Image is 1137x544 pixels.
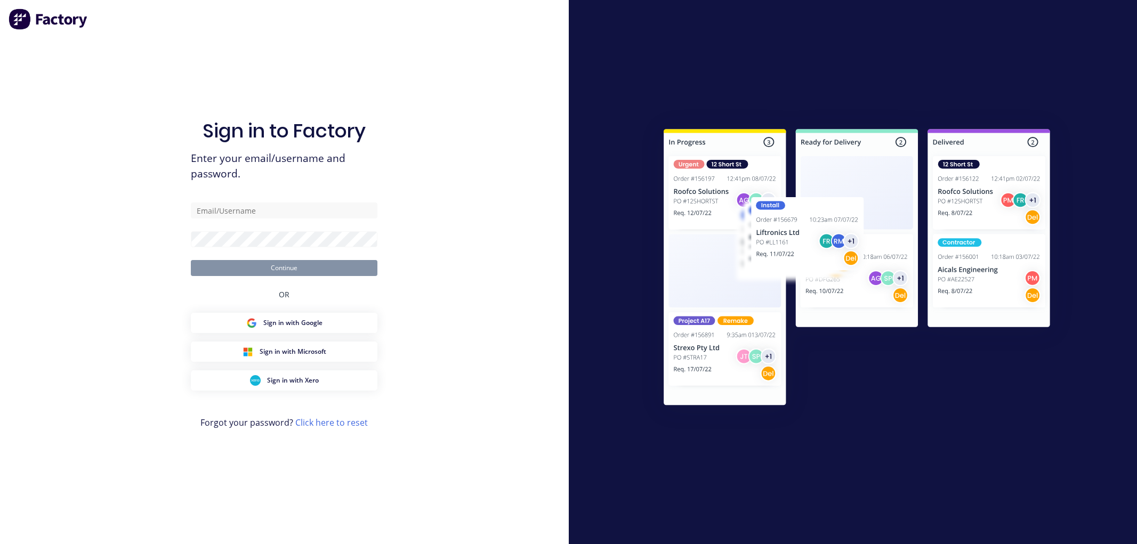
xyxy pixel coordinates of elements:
button: Continue [191,260,377,276]
button: Microsoft Sign inSign in with Microsoft [191,342,377,362]
button: Xero Sign inSign in with Xero [191,370,377,391]
span: Enter your email/username and password. [191,151,377,182]
span: Sign in with Xero [267,376,319,385]
span: Forgot your password? [200,416,368,429]
input: Email/Username [191,202,377,218]
div: OR [279,276,289,313]
img: Xero Sign in [250,375,261,386]
a: Click here to reset [295,417,368,428]
span: Sign in with Google [263,318,322,328]
h1: Sign in to Factory [203,119,366,142]
img: Google Sign in [246,318,257,328]
img: Factory [9,9,88,30]
img: Sign in [640,108,1074,431]
button: Google Sign inSign in with Google [191,313,377,333]
span: Sign in with Microsoft [260,347,326,356]
img: Microsoft Sign in [243,346,253,357]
